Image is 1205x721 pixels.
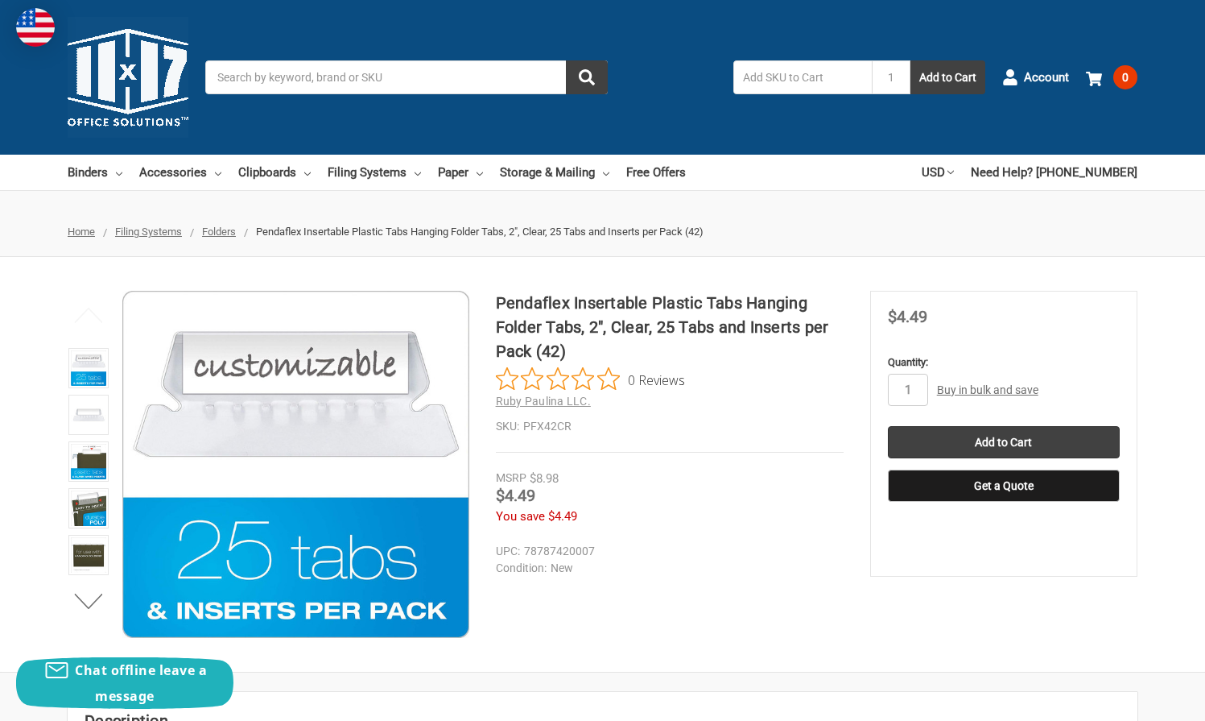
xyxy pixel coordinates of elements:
[1113,65,1137,89] span: 0
[1002,56,1069,98] a: Account
[71,350,106,386] img: Pendaflex Insertable Plastic Tabs Hanging Folder Tabs, 2", Clear, 25 Tabs and Inserts per Pack (42)
[496,486,535,505] span: $4.49
[496,470,526,487] div: MSRP
[202,226,236,238] a: Folders
[68,226,95,238] a: Home
[68,155,122,190] a: Binders
[16,8,55,47] img: duty and tax information for United States
[75,661,207,705] span: Chat offline leave a message
[256,226,704,238] span: Pendaflex Insertable Plastic Tabs Hanging Folder Tabs, 2", Clear, 25 Tabs and Inserts per Pack (42)
[496,560,547,577] dt: Condition:
[64,299,113,331] button: Previous
[500,155,609,190] a: Storage & Mailing
[496,543,836,560] dd: 78787420007
[888,307,927,326] span: $4.49
[496,543,520,560] dt: UPC:
[1086,56,1137,98] a: 0
[888,470,1120,502] button: Get a Quote
[238,155,311,190] a: Clipboards
[971,155,1137,190] a: Need Help? [PHONE_NUMBER]
[937,383,1038,396] a: Buy in bulk and save
[205,60,608,94] input: Search by keyword, brand or SKU
[496,418,844,435] dd: PFX42CR
[496,367,685,392] button: Rated 0 out of 5 stars from 0 reviews. Jump to reviews.
[530,471,559,486] span: $8.98
[888,354,1120,371] label: Quantity:
[16,657,233,709] button: Chat offline leave a message
[910,60,985,94] button: Add to Cart
[438,155,483,190] a: Paper
[71,537,106,573] img: Pendaflex Insertable Plastic Tabs Hanging Folder Tabs, 2", Clear, 25 Tabs and Inserts per Pack (42)
[548,509,577,524] span: $4.49
[71,491,106,526] img: Pendaflex Insertable Plastic Tabs Hanging Folder Tabs, 2", Clear, 25 Tabs and Inserts per Pack (42)
[733,60,872,94] input: Add SKU to Cart
[64,585,113,617] button: Next
[122,291,469,638] img: Pendaflex Insertable Plastic Tabs Hanging Folder Tabs, 2", Clear, 25 Tabs and Inserts per Pack (42)
[328,155,421,190] a: Filing Systems
[496,509,545,524] span: You save
[922,155,954,190] a: USD
[496,291,844,363] h1: Pendaflex Insertable Plastic Tabs Hanging Folder Tabs, 2", Clear, 25 Tabs and Inserts per Pack (42)
[628,367,685,392] span: 0 Reviews
[1024,68,1069,87] span: Account
[68,17,188,138] img: 11x17.com
[139,155,221,190] a: Accessories
[496,395,591,408] a: Ruby Paulina LLC.
[71,397,106,433] img: Pendaflex Insertable Plastic Tabs Hanging Folder Tabs, 2", Clear, 25 Tabs and Inserts per Pack (42)
[71,444,106,479] img: Pendaflex Insertable Plastic Tabs Hanging Folder Tabs, 2", Clear, 25 Tabs and Inserts per Pack (42)
[626,155,686,190] a: Free Offers
[115,226,182,238] a: Filing Systems
[496,418,519,435] dt: SKU:
[888,426,1120,458] input: Add to Cart
[496,560,836,577] dd: New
